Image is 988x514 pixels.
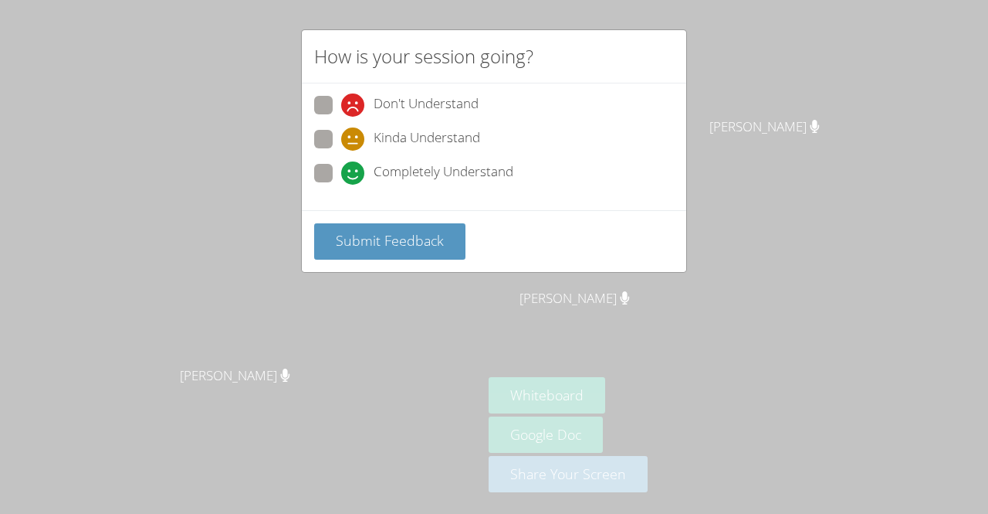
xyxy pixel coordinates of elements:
[336,231,444,250] span: Submit Feedback
[314,43,533,70] h2: How is your session going?
[314,223,465,260] button: Submit Feedback
[374,162,513,185] span: Completely Understand
[374,94,479,117] span: Don't Understand
[374,128,480,151] span: Kinda Understand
